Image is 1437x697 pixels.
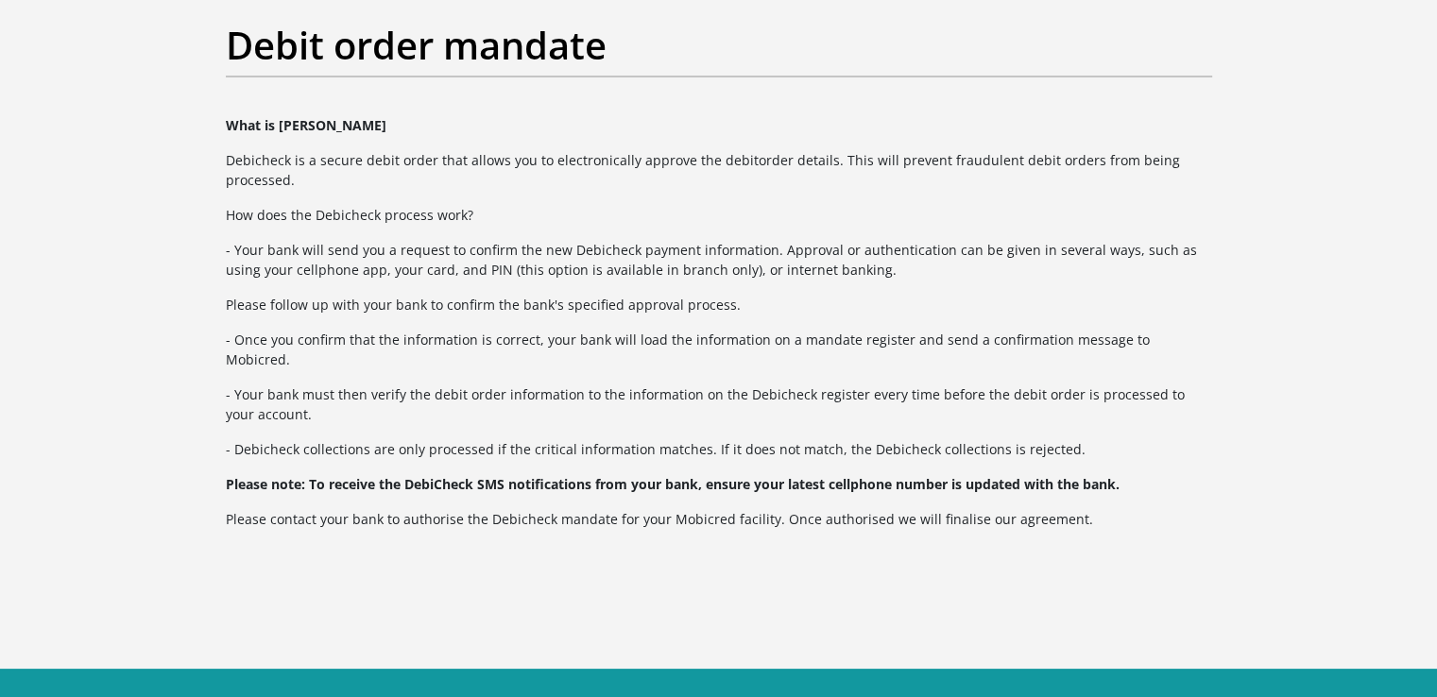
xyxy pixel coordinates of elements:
b: Please note: To receive the DebiCheck SMS notifications from your bank, ensure your latest cellph... [226,475,1120,493]
b: What is [PERSON_NAME] [226,116,386,134]
p: Please contact your bank to authorise the Debicheck mandate for your Mobicred facility. Once auth... [226,509,1212,529]
p: - Once you confirm that the information is correct, your bank will load the information on a mand... [226,330,1212,369]
p: - Your bank must then verify the debit order information to the information on the Debicheck regi... [226,384,1212,424]
p: - Your bank will send you a request to confirm the new Debicheck payment information. Approval or... [226,240,1212,280]
h2: Debit order mandate [226,23,1212,68]
p: Please follow up with your bank to confirm the bank's specified approval process. [226,295,1212,314]
p: How does the Debicheck process work? [226,205,1212,225]
p: Debicheck is a secure debit order that allows you to electronically approve the debitorder detail... [226,150,1212,190]
p: - Debicheck collections are only processed if the critical information matches. If it does not ma... [226,439,1212,459]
